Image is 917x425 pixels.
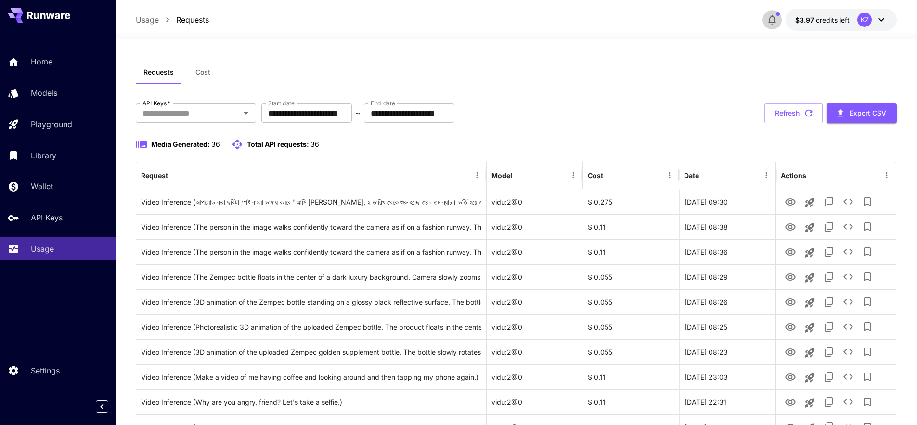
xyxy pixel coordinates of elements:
[487,289,583,314] div: vidu:2@0
[679,214,775,239] div: 30 Sep, 2025 08:38
[141,315,481,339] div: Click to copy prompt
[136,14,159,26] a: Usage
[781,342,800,361] button: View
[839,342,858,361] button: See details
[588,171,603,180] div: Cost
[800,193,819,212] button: Launch in playground
[141,365,481,389] div: Click to copy prompt
[858,317,877,336] button: Add to library
[816,16,850,24] span: credits left
[819,267,839,286] button: Copy TaskUUID
[781,171,806,180] div: Actions
[800,368,819,387] button: Launch in playground
[487,214,583,239] div: vidu:2@0
[31,212,63,223] p: API Keys
[141,190,481,214] div: Click to copy prompt
[239,106,253,120] button: Open
[310,140,319,148] span: 36
[858,217,877,236] button: Add to library
[858,367,877,386] button: Add to library
[31,365,60,376] p: Settings
[143,68,174,77] span: Requests
[513,168,527,182] button: Sort
[31,56,52,67] p: Home
[583,189,679,214] div: $ 0.275
[663,168,676,182] button: Menu
[679,289,775,314] div: 30 Sep, 2025 08:26
[839,242,858,261] button: See details
[839,217,858,236] button: See details
[583,214,679,239] div: $ 0.11
[819,392,839,412] button: Copy TaskUUID
[96,400,108,413] button: Collapse sidebar
[567,168,580,182] button: Menu
[760,168,773,182] button: Menu
[800,268,819,287] button: Launch in playground
[679,339,775,364] div: 30 Sep, 2025 08:23
[839,317,858,336] button: See details
[247,140,309,148] span: Total API requests:
[31,243,54,255] p: Usage
[781,217,800,236] button: View
[487,389,583,414] div: vidu:2@0
[839,367,858,386] button: See details
[487,364,583,389] div: vidu:2@0
[141,240,481,264] div: Click to copy prompt
[151,140,210,148] span: Media Generated:
[819,317,839,336] button: Copy TaskUUID
[141,290,481,314] div: Click to copy prompt
[679,364,775,389] div: 29 Sep, 2025 23:03
[858,392,877,412] button: Add to library
[583,389,679,414] div: $ 0.11
[795,15,850,25] div: $3.9666
[819,242,839,261] button: Copy TaskUUID
[141,340,481,364] div: Click to copy prompt
[487,239,583,264] div: vidu:2@0
[819,192,839,211] button: Copy TaskUUID
[583,339,679,364] div: $ 0.055
[781,267,800,286] button: View
[795,16,816,24] span: $3.97
[679,239,775,264] div: 30 Sep, 2025 08:36
[583,239,679,264] div: $ 0.11
[355,107,361,119] p: ~
[31,87,57,99] p: Models
[583,264,679,289] div: $ 0.055
[700,168,713,182] button: Sort
[858,342,877,361] button: Add to library
[141,265,481,289] div: Click to copy prompt
[195,68,210,77] span: Cost
[800,318,819,337] button: Launch in playground
[583,314,679,339] div: $ 0.055
[176,14,209,26] a: Requests
[800,393,819,412] button: Launch in playground
[800,343,819,362] button: Launch in playground
[604,168,618,182] button: Sort
[781,292,800,311] button: View
[858,292,877,311] button: Add to library
[819,217,839,236] button: Copy TaskUUID
[487,264,583,289] div: vidu:2@0
[141,390,481,414] div: Click to copy prompt
[583,364,679,389] div: $ 0.11
[487,314,583,339] div: vidu:2@0
[268,99,295,107] label: Start date
[858,192,877,211] button: Add to library
[781,192,800,211] button: View
[857,13,872,27] div: KZ
[800,243,819,262] button: Launch in playground
[583,289,679,314] div: $ 0.055
[141,215,481,239] div: Click to copy prompt
[839,267,858,286] button: See details
[487,189,583,214] div: vidu:2@0
[31,118,72,130] p: Playground
[819,342,839,361] button: Copy TaskUUID
[827,103,897,123] button: Export CSV
[136,14,209,26] nav: breadcrumb
[679,189,775,214] div: 30 Sep, 2025 09:30
[781,317,800,336] button: View
[800,218,819,237] button: Launch in playground
[786,9,897,31] button: $3.9666KZ
[684,171,699,180] div: Date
